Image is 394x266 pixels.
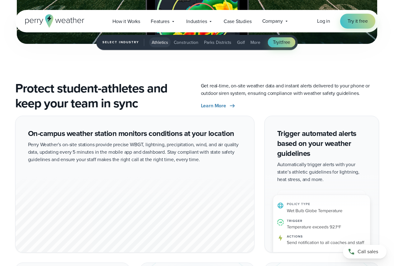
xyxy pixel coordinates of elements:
p: Get real-time, on-site weather data and instant alerts delivered to your phone or outdoor siren s... [201,82,379,97]
span: it [279,39,282,46]
a: Log in [317,17,330,25]
a: Learn More [201,102,236,110]
span: More [250,39,260,46]
a: Case Studies [218,15,257,28]
a: How it Works [107,15,145,28]
span: Try free [273,39,291,46]
button: Athletics [149,37,171,47]
span: Call sales [358,248,378,255]
button: Parks Districts [202,37,234,47]
span: Company [262,17,283,25]
span: Parks Districts [204,39,231,46]
h2: Protect student-athletes and keep your team in sync [15,81,193,111]
span: Construction [174,39,198,46]
button: Construction [171,37,201,47]
span: How it Works [112,18,140,25]
span: Case Studies [224,18,251,25]
span: Athletics [152,39,168,46]
span: Industries [186,18,207,25]
span: Learn More [201,102,226,110]
span: Try it free [348,17,368,25]
button: Golf [235,37,247,47]
a: Tryitfree [268,37,296,47]
a: Try it free [340,14,375,29]
span: Features [151,18,169,25]
span: Golf [237,39,245,46]
span: Select Industry [102,39,144,46]
a: Call sales [343,245,387,259]
button: More [248,37,263,47]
